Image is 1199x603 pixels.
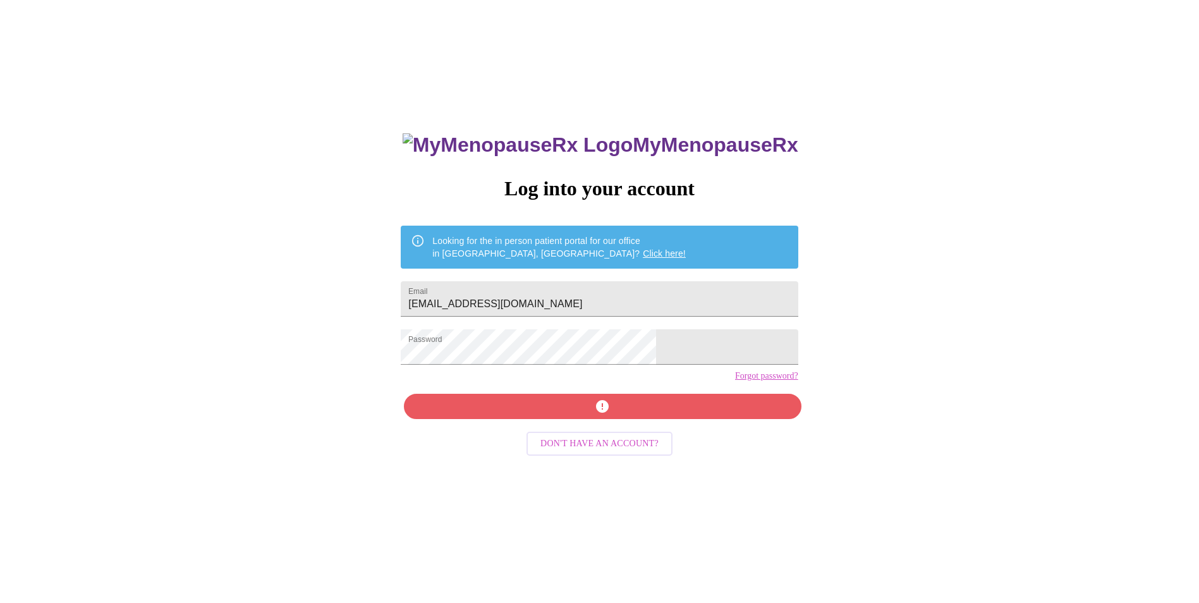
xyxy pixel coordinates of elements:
h3: Log into your account [401,177,798,200]
span: Don't have an account? [540,436,659,452]
button: Don't have an account? [526,432,673,456]
a: Click here! [643,248,686,259]
div: Looking for the in person patient portal for our office in [GEOGRAPHIC_DATA], [GEOGRAPHIC_DATA]? [432,229,686,265]
h3: MyMenopauseRx [403,133,798,157]
a: Forgot password? [735,371,798,381]
img: MyMenopauseRx Logo [403,133,633,157]
a: Don't have an account? [523,437,676,448]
